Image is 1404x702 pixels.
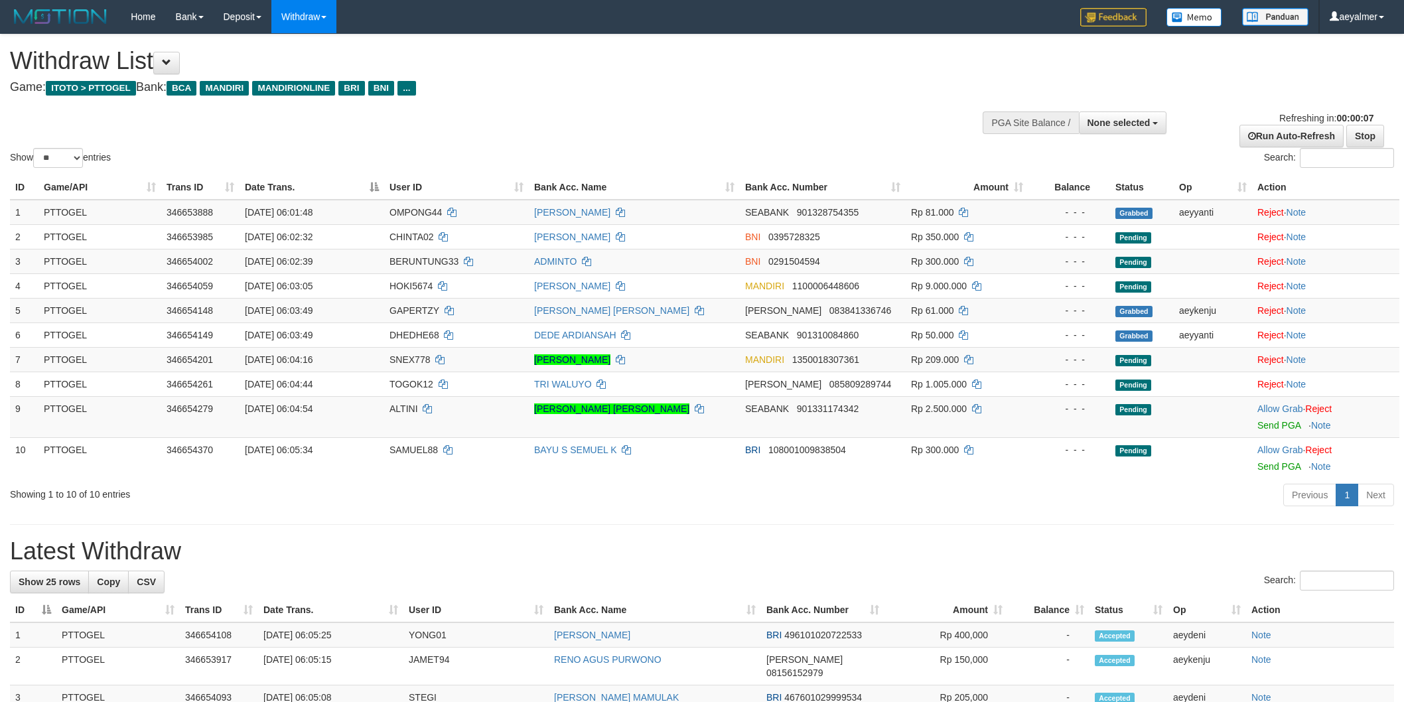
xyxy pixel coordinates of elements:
[1257,281,1284,291] a: Reject
[10,249,38,273] td: 3
[745,305,821,316] span: [PERSON_NAME]
[1089,598,1168,622] th: Status: activate to sort column ascending
[534,330,616,340] a: DEDE ARDIANSAH
[745,403,789,414] span: SEABANK
[180,622,258,648] td: 346654108
[1174,322,1252,347] td: aeyyanti
[167,330,213,340] span: 346654149
[252,81,335,96] span: MANDIRIONLINE
[1252,372,1399,396] td: ·
[403,648,549,685] td: JAMET94
[1252,273,1399,298] td: ·
[1079,111,1167,134] button: None selected
[1257,330,1284,340] a: Reject
[10,622,56,648] td: 1
[245,232,313,242] span: [DATE] 06:02:32
[38,273,161,298] td: PTTOGEL
[128,571,165,593] a: CSV
[240,175,384,200] th: Date Trans.: activate to sort column descending
[884,622,1008,648] td: Rp 400,000
[797,207,859,218] span: Copy 901328754355 to clipboard
[338,81,364,96] span: BRI
[10,224,38,249] td: 2
[389,207,442,218] span: OMPONG44
[1305,403,1332,414] a: Reject
[1300,148,1394,168] input: Search:
[97,577,120,587] span: Copy
[200,81,249,96] span: MANDIRI
[38,298,161,322] td: PTTOGEL
[1115,306,1153,317] span: Grabbed
[389,445,438,455] span: SAMUEL88
[1257,379,1284,389] a: Reject
[1115,232,1151,244] span: Pending
[1311,461,1331,472] a: Note
[10,148,111,168] label: Show entries
[167,232,213,242] span: 346653985
[1034,206,1105,219] div: - - -
[1115,445,1151,456] span: Pending
[534,379,592,389] a: TRI WALUYO
[1257,420,1300,431] a: Send PGA
[137,577,156,587] span: CSV
[10,7,111,27] img: MOTION_logo.png
[766,630,782,640] span: BRI
[167,207,213,218] span: 346653888
[911,232,959,242] span: Rp 350.000
[56,622,180,648] td: PTTOGEL
[768,256,820,267] span: Copy 0291504594 to clipboard
[1246,598,1394,622] th: Action
[1264,148,1394,168] label: Search:
[1358,484,1394,506] a: Next
[1034,353,1105,366] div: - - -
[245,379,313,389] span: [DATE] 06:04:44
[1257,232,1284,242] a: Reject
[1336,484,1358,506] a: 1
[1257,445,1302,455] a: Allow Grab
[1257,354,1284,365] a: Reject
[88,571,129,593] a: Copy
[180,648,258,685] td: 346653917
[245,305,313,316] span: [DATE] 06:03:49
[1166,8,1222,27] img: Button%20Memo.svg
[1251,654,1271,665] a: Note
[534,207,610,218] a: [PERSON_NAME]
[911,256,959,267] span: Rp 300.000
[829,305,891,316] span: Copy 083841336746 to clipboard
[10,571,89,593] a: Show 25 rows
[1252,249,1399,273] td: ·
[911,281,967,291] span: Rp 9.000.000
[1346,125,1384,147] a: Stop
[1028,175,1110,200] th: Balance
[245,354,313,365] span: [DATE] 06:04:16
[1115,355,1151,366] span: Pending
[829,379,891,389] span: Copy 085809289744 to clipboard
[745,232,760,242] span: BNI
[1034,255,1105,268] div: - - -
[10,538,1394,565] h1: Latest Withdraw
[167,81,196,96] span: BCA
[1115,281,1151,293] span: Pending
[258,648,403,685] td: [DATE] 06:05:15
[745,354,784,365] span: MANDIRI
[1168,622,1246,648] td: aeydeni
[10,273,38,298] td: 4
[1252,396,1399,437] td: ·
[245,281,313,291] span: [DATE] 06:03:05
[1095,630,1135,642] span: Accepted
[1034,328,1105,342] div: - - -
[38,249,161,273] td: PTTOGEL
[745,330,789,340] span: SEABANK
[1115,330,1153,342] span: Grabbed
[397,81,415,96] span: ...
[10,298,38,322] td: 5
[911,403,967,414] span: Rp 2.500.000
[554,630,630,640] a: [PERSON_NAME]
[1252,298,1399,322] td: ·
[745,445,760,455] span: BRI
[1080,8,1147,27] img: Feedback.jpg
[1174,200,1252,225] td: aeyyanti
[1174,298,1252,322] td: aeykenju
[1095,655,1135,666] span: Accepted
[1311,420,1331,431] a: Note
